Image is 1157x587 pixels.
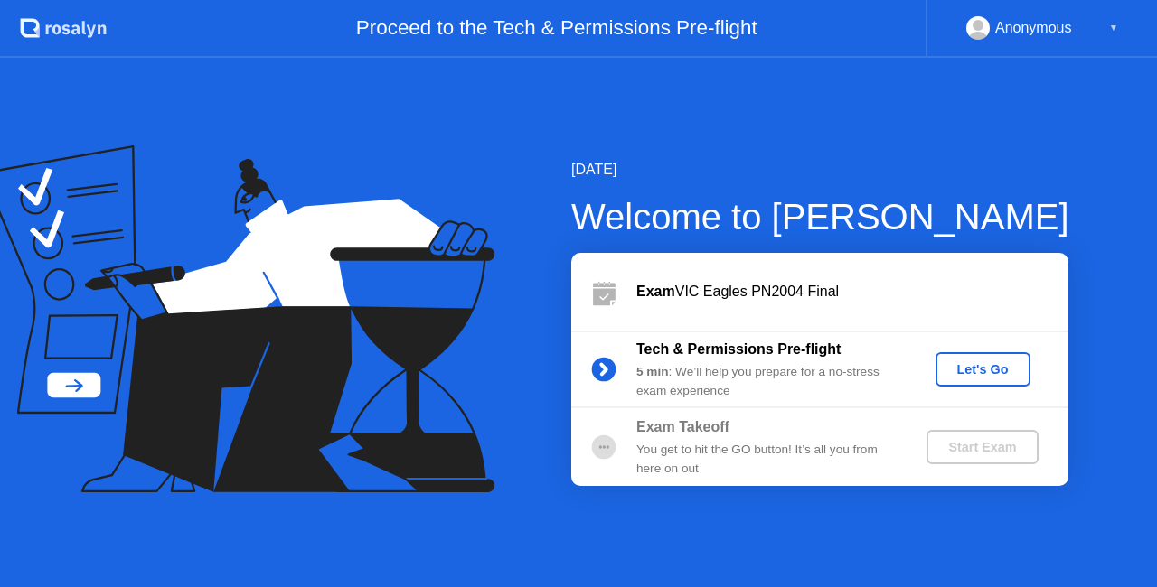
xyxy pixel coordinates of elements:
div: You get to hit the GO button! It’s all you from here on out [636,441,897,478]
div: VIC Eagles PN2004 Final [636,281,1068,303]
div: Let's Go [943,362,1023,377]
div: ▼ [1109,16,1118,40]
b: 5 min [636,365,669,378]
button: Let's Go [936,352,1030,387]
button: Start Exam [927,430,1038,464]
div: [DATE] [571,159,1069,181]
div: : We’ll help you prepare for a no-stress exam experience [636,363,897,400]
b: Exam [636,284,675,299]
div: Anonymous [995,16,1072,40]
b: Exam Takeoff [636,419,729,434]
div: Welcome to [PERSON_NAME] [571,190,1069,244]
b: Tech & Permissions Pre-flight [636,341,841,357]
div: Start Exam [934,440,1030,454]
